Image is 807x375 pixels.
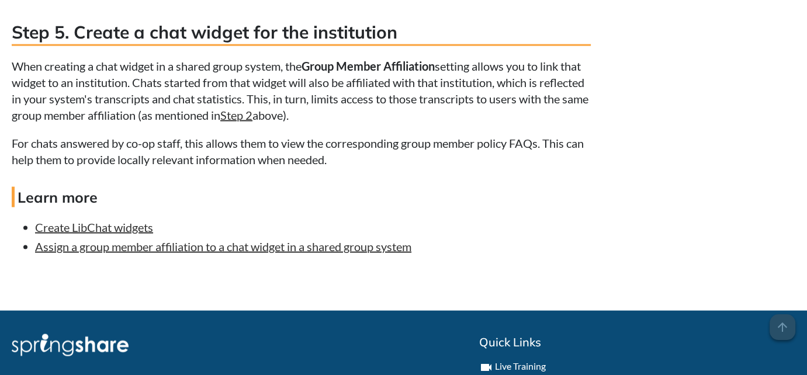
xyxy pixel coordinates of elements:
img: Springshare [12,334,129,356]
a: Step 2 [220,108,252,122]
h3: Step 5. Create a chat widget for the institution [12,20,591,46]
h4: Learn more [12,187,591,207]
h2: Quick Links [479,334,795,350]
a: Live Training [495,360,546,371]
a: Create LibChat widgets [35,220,153,234]
i: videocam [479,360,493,374]
a: Assign a group member affiliation to a chat widget in a shared group system [35,239,411,254]
span: arrow_upward [770,314,795,340]
p: For chats answered by co-op staff, this allows them to view the corresponding group member policy... [12,135,591,168]
strong: Group Member Affiliation [302,59,435,73]
a: arrow_upward [770,315,795,329]
p: When creating a chat widget in a shared group system, the setting allows you to link that widget ... [12,58,591,123]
